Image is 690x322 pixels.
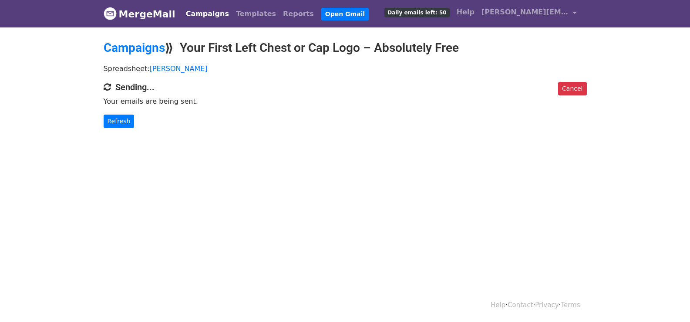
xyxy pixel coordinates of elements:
[104,64,587,73] p: Spreadsheet:
[558,82,586,95] a: Cancel
[535,301,559,309] a: Privacy
[232,5,279,23] a: Templates
[104,82,587,92] h4: Sending...
[478,3,580,24] a: [PERSON_NAME][EMAIL_ADDRESS][DOMAIN_NAME]
[508,301,533,309] a: Contact
[182,5,232,23] a: Campaigns
[104,115,135,128] a: Refresh
[104,5,175,23] a: MergeMail
[381,3,453,21] a: Daily emails left: 50
[104,41,165,55] a: Campaigns
[104,7,117,20] img: MergeMail logo
[481,7,569,17] span: [PERSON_NAME][EMAIL_ADDRESS][DOMAIN_NAME]
[321,8,369,20] a: Open Gmail
[561,301,580,309] a: Terms
[104,97,587,106] p: Your emails are being sent.
[491,301,505,309] a: Help
[453,3,478,21] a: Help
[279,5,317,23] a: Reports
[150,64,208,73] a: [PERSON_NAME]
[104,41,587,55] h2: ⟫ Your First Left Chest or Cap Logo – Absolutely Free
[384,8,449,17] span: Daily emails left: 50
